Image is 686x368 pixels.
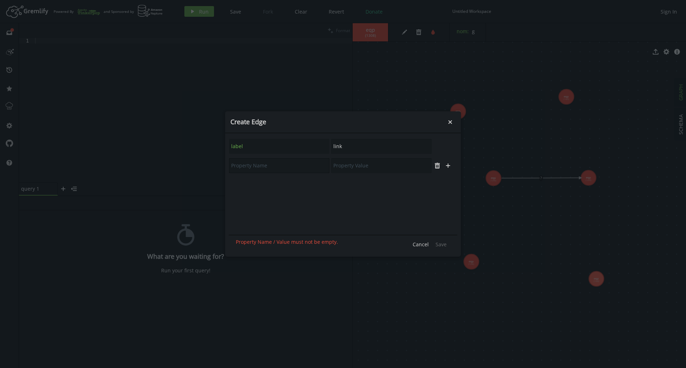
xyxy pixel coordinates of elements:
[413,241,429,248] span: Cancel
[229,139,329,154] input: Property Name
[432,239,450,249] button: Save
[436,241,447,248] span: Save
[230,118,445,126] h4: Create Edge
[236,239,338,249] div: Property Name / Value must not be empty.
[229,158,329,173] input: Property Name
[331,158,432,173] input: Property Value
[409,239,432,249] button: Cancel
[331,139,432,154] input: Property Value
[445,117,456,127] button: Close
